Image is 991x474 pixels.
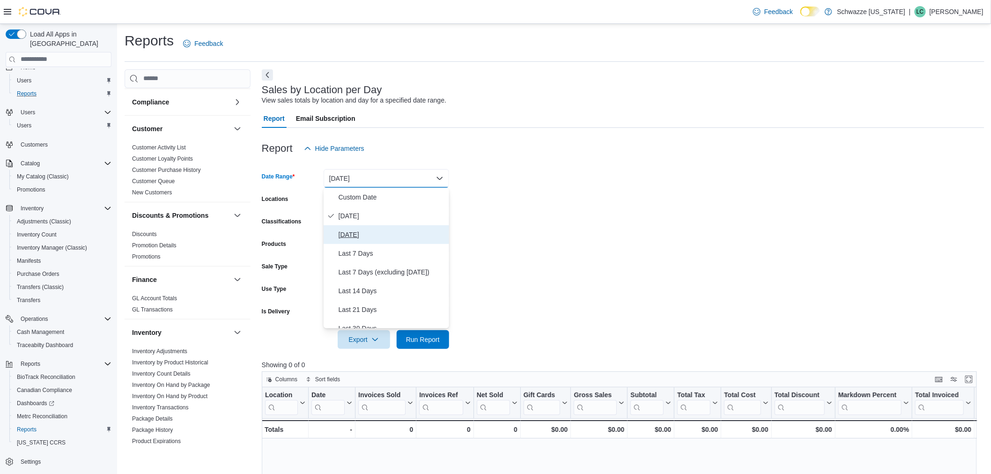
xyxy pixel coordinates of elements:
[132,231,157,237] a: Discounts
[13,326,111,338] span: Cash Management
[21,458,41,466] span: Settings
[9,183,115,196] button: Promotions
[13,437,111,448] span: Washington CCRS
[749,2,797,21] a: Feedback
[9,228,115,241] button: Inventory Count
[838,391,902,415] div: Markdown Percent
[13,268,63,280] a: Purchase Orders
[419,391,463,400] div: Invoices Ref
[13,424,111,435] span: Reports
[324,188,449,328] div: Select listbox
[311,424,352,435] div: -
[406,335,440,344] span: Run Report
[17,296,40,304] span: Transfers
[21,141,48,148] span: Customers
[17,139,111,150] span: Customers
[132,415,173,422] span: Package Details
[13,385,111,396] span: Canadian Compliance
[915,391,971,415] button: Total Invoiced
[9,397,115,410] a: Dashboards
[132,124,163,133] h3: Customer
[262,218,302,225] label: Classifications
[315,144,364,153] span: Hide Parameters
[132,382,210,388] a: Inventory On Hand by Package
[677,391,710,400] div: Total Tax
[2,106,115,119] button: Users
[13,242,111,253] span: Inventory Manager (Classic)
[476,424,517,435] div: 0
[262,173,295,180] label: Date Range
[265,391,298,400] div: Location
[523,391,560,400] div: Gift Cards
[17,456,111,467] span: Settings
[232,210,243,221] button: Discounts & Promotions
[930,6,984,17] p: [PERSON_NAME]
[132,404,189,411] span: Inventory Transactions
[630,391,664,400] div: Subtotal
[194,39,223,48] span: Feedback
[311,391,345,415] div: Date
[2,138,115,151] button: Customers
[13,171,73,182] a: My Catalog (Classic)
[837,6,905,17] p: Schwazze [US_STATE]
[774,424,832,435] div: $0.00
[262,374,301,385] button: Columns
[232,327,243,338] button: Inventory
[132,427,173,433] a: Package History
[21,205,44,212] span: Inventory
[132,426,173,434] span: Package History
[9,339,115,352] button: Traceabilty Dashboard
[13,424,40,435] a: Reports
[9,326,115,339] button: Cash Management
[132,189,172,196] a: New Customers
[13,229,60,240] a: Inventory Count
[132,438,181,444] a: Product Expirations
[933,374,945,385] button: Keyboard shortcuts
[132,437,181,445] span: Product Expirations
[343,330,385,349] span: Export
[232,123,243,134] button: Customer
[774,391,824,400] div: Total Discount
[724,424,768,435] div: $0.00
[17,244,87,252] span: Inventory Manager (Classic)
[17,139,52,150] a: Customers
[419,391,463,415] div: Invoices Ref
[13,385,76,396] a: Canadian Compliance
[764,7,793,16] span: Feedback
[13,120,35,131] a: Users
[132,393,207,400] span: Inventory On Hand by Product
[132,230,157,238] span: Discounts
[13,255,44,267] a: Manifests
[2,455,115,468] button: Settings
[13,398,58,409] a: Dashboards
[17,158,111,169] span: Catalog
[132,167,201,173] a: Customer Purchase History
[132,275,230,284] button: Finance
[523,391,568,415] button: Gift Cards
[419,424,470,435] div: 0
[265,391,298,415] div: Location
[9,87,115,100] button: Reports
[17,386,72,394] span: Canadian Compliance
[132,178,175,185] span: Customer Queue
[915,391,964,415] div: Total Invoiced
[17,358,44,370] button: Reports
[132,144,186,151] span: Customer Activity List
[339,323,445,334] span: Last 30 Days
[9,436,115,449] button: [US_STATE] CCRS
[17,373,75,381] span: BioTrack Reconciliation
[2,312,115,326] button: Operations
[397,330,449,349] button: Run Report
[476,391,517,415] button: Net Sold
[132,211,208,220] h3: Discounts & Promotions
[132,370,191,377] a: Inventory Count Details
[9,370,115,384] button: BioTrack Reconciliation
[125,31,174,50] h1: Reports
[917,6,924,17] span: LC
[724,391,768,415] button: Total Cost
[9,74,115,87] button: Users
[17,107,39,118] button: Users
[9,119,115,132] button: Users
[17,413,67,420] span: Metrc Reconciliation
[963,374,975,385] button: Enter fullscreen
